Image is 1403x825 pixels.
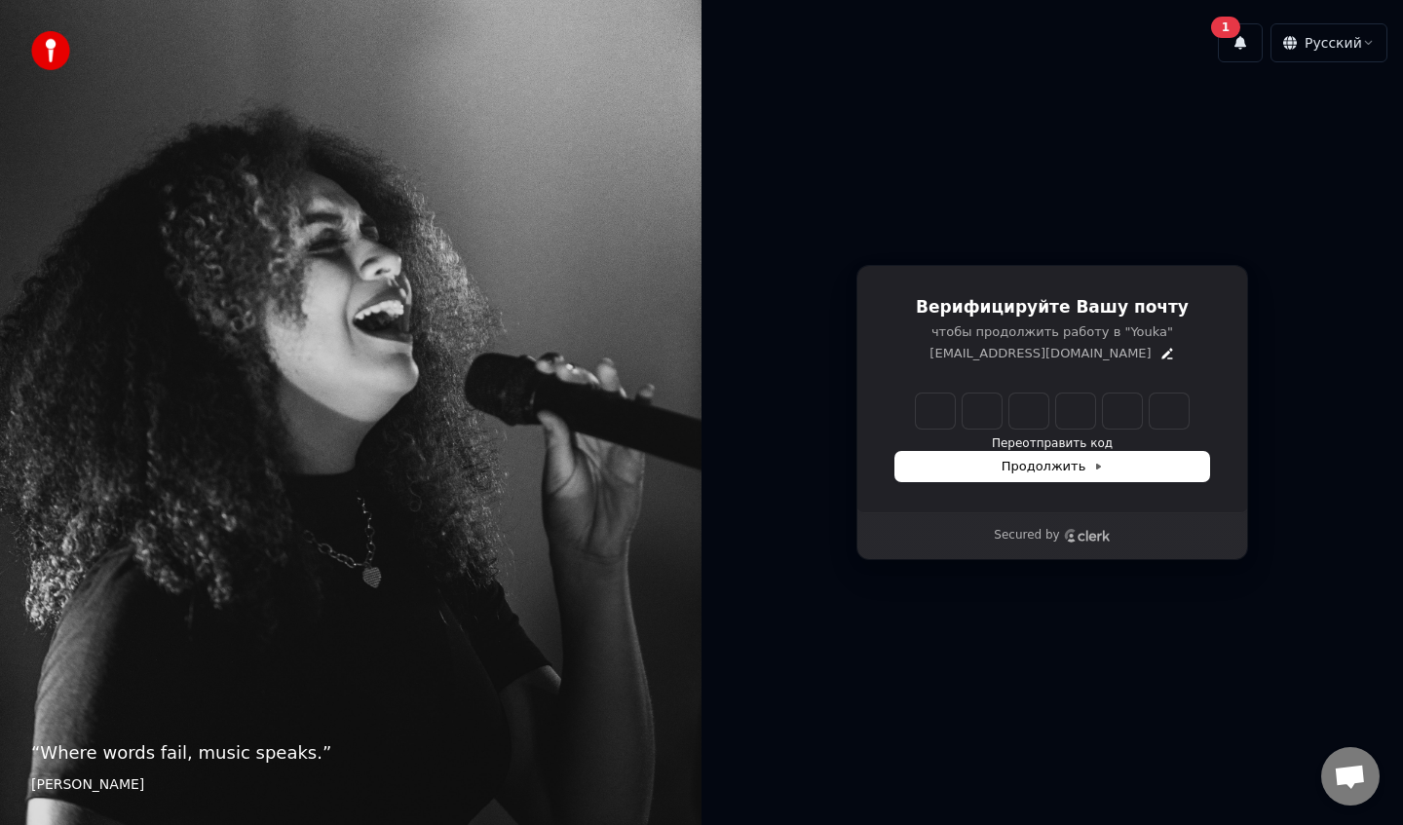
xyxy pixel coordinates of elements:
a: Clerk logo [1064,529,1111,543]
p: [EMAIL_ADDRESS][DOMAIN_NAME] [929,345,1151,362]
footer: [PERSON_NAME] [31,774,670,794]
span: Продолжить [1002,458,1104,475]
img: youka [31,31,70,70]
button: Edit [1159,346,1175,361]
button: Переотправить код [992,436,1113,452]
h1: Верифицируйте Вашу почту [895,296,1209,319]
p: чтобы продолжить работу в "Youka" [895,323,1209,341]
input: Enter verification code [916,394,1189,429]
div: 1 [1211,17,1240,38]
p: “ Where words fail, music speaks. ” [31,739,670,767]
p: Secured by [994,528,1059,544]
div: Открытый чат [1321,747,1380,806]
button: 1 [1218,23,1263,62]
button: Продолжить [895,452,1209,481]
